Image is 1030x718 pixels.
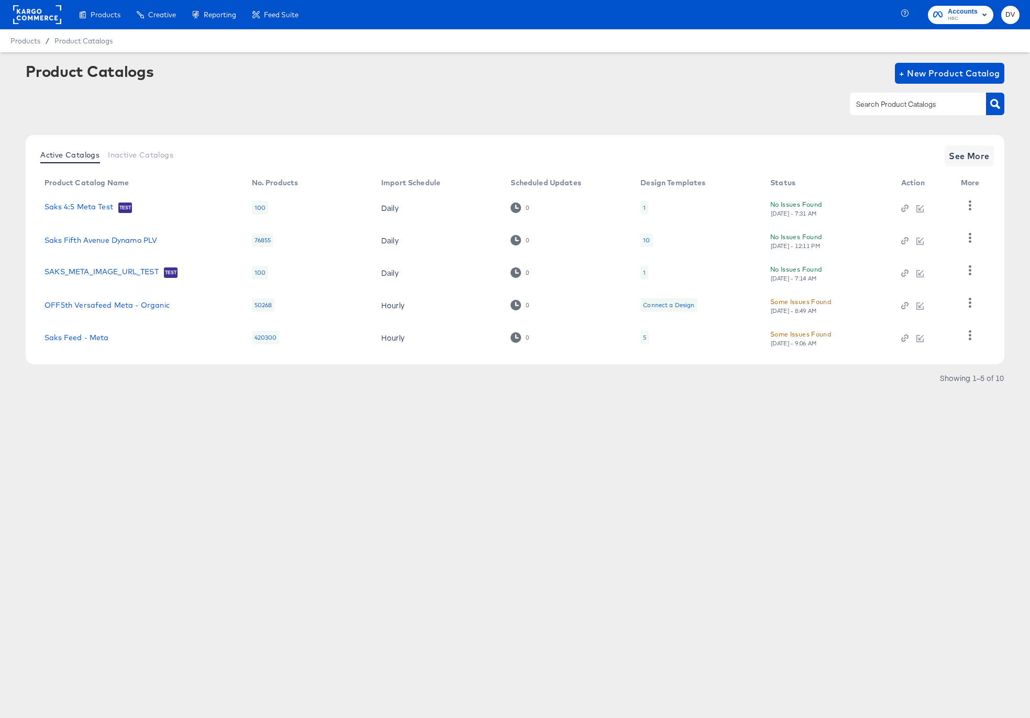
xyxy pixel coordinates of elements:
[640,331,649,344] div: 5
[45,267,159,278] a: SAKS_META_IMAGE_URL_TEST
[895,63,1004,84] button: + New Product Catalog
[252,201,268,215] div: 100
[252,298,275,312] div: 50268
[770,329,831,340] div: Some Issues Found
[640,298,697,312] div: Connect a Design
[252,233,274,247] div: 76855
[643,333,646,342] div: 5
[525,334,529,341] div: 0
[45,333,108,342] a: Saks Feed - Meta
[264,10,298,19] span: Feed Suite
[511,300,529,310] div: 0
[373,224,502,256] td: Daily
[643,268,646,277] div: 1
[928,6,993,24] button: AccountsHBC
[525,237,529,244] div: 0
[953,175,992,192] th: More
[939,374,1004,382] div: Showing 1–5 of 10
[640,266,648,279] div: 1
[381,178,440,187] div: Import Schedule
[54,37,113,45] a: Product Catalogs
[91,10,120,19] span: Products
[26,63,153,80] div: Product Catalogs
[854,98,966,110] input: Search Product Catalogs
[525,269,529,276] div: 0
[252,331,280,344] div: 420300
[640,201,648,215] div: 1
[45,301,170,309] a: OFF5th Versafeed Meta - Organic
[643,301,694,309] div: Connect a Design
[770,307,817,315] div: [DATE] - 8:49 AM
[511,267,529,277] div: 0
[511,332,529,342] div: 0
[948,6,978,17] span: Accounts
[204,10,236,19] span: Reporting
[45,236,157,244] a: Saks Fifth Avenue Dynamo PLV
[770,296,831,307] div: Some Issues Found
[770,329,831,347] button: Some Issues Found[DATE] - 9:06 AM
[948,15,978,23] span: HBC
[511,235,529,245] div: 0
[373,289,502,321] td: Hourly
[893,175,953,192] th: Action
[373,321,502,354] td: Hourly
[373,256,502,289] td: Daily
[108,151,173,159] span: Inactive Catalogs
[899,66,1000,81] span: + New Product Catalog
[770,340,817,347] div: [DATE] - 9:06 AM
[511,178,581,187] div: Scheduled Updates
[945,145,994,166] button: See More
[762,175,893,192] th: Status
[45,178,129,187] div: Product Catalog Name
[164,268,178,277] span: Test
[373,192,502,224] td: Daily
[252,178,298,187] div: No. Products
[10,37,40,45] span: Products
[525,204,529,211] div: 0
[525,301,529,309] div: 0
[770,296,831,315] button: Some Issues Found[DATE] - 8:49 AM
[1005,9,1015,21] span: DV
[640,178,705,187] div: Design Templates
[949,149,990,163] span: See More
[640,233,652,247] div: 10
[40,151,99,159] span: Active Catalogs
[252,266,268,279] div: 100
[511,203,529,212] div: 0
[1001,6,1020,24] button: DV
[118,204,132,212] span: Test
[40,37,54,45] span: /
[148,10,176,19] span: Creative
[643,236,650,244] div: 10
[643,204,646,212] div: 1
[45,203,113,213] a: Saks 4:5 Meta Test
